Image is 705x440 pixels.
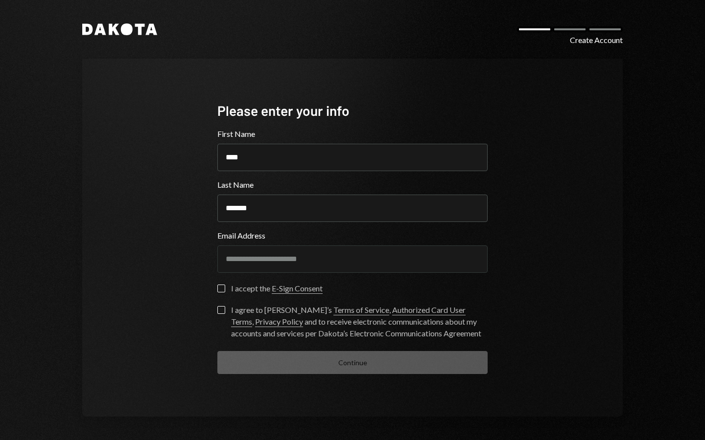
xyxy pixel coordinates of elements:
div: I agree to [PERSON_NAME]’s , , and to receive electronic communications about my accounts and ser... [231,304,488,339]
label: First Name [217,128,488,140]
a: Authorized Card User Terms [231,305,466,327]
label: Last Name [217,179,488,191]
label: Email Address [217,230,488,242]
a: E-Sign Consent [272,284,323,294]
button: I accept the E-Sign Consent [217,285,225,292]
div: Create Account [570,34,623,46]
button: I agree to [PERSON_NAME]’s Terms of Service, Authorized Card User Terms, Privacy Policy and to re... [217,306,225,314]
div: Please enter your info [217,101,488,120]
a: Privacy Policy [255,317,303,327]
a: Terms of Service [333,305,389,315]
div: I accept the [231,283,323,294]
